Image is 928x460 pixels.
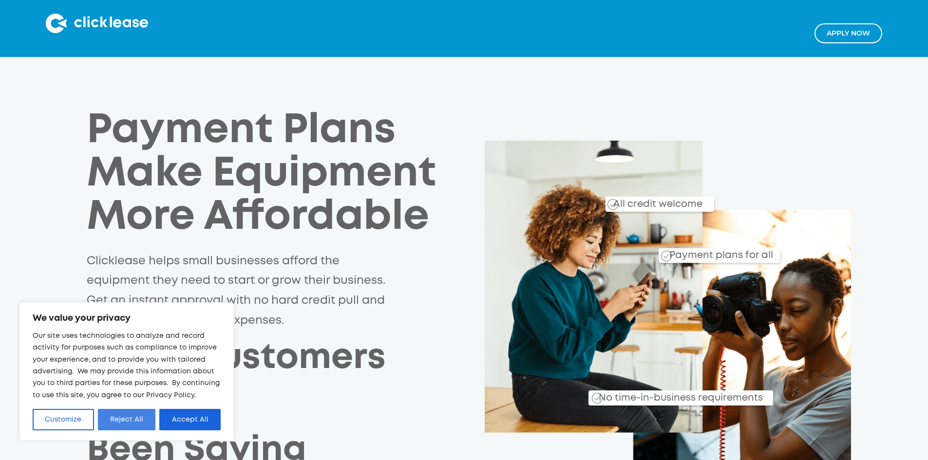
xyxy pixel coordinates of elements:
[33,333,220,398] span: Our site uses technologies to analyze and record activity for purposes such as compliance to impr...
[592,393,603,404] img: Checkmark_callout
[19,302,234,441] div: We value your privacy
[87,252,391,331] p: Clicklease helps small businesses afford the equipment they need to start or grow their business....
[87,110,455,240] h1: Payment Plans Make Equipment More Affordable
[46,14,148,33] img: Clicklease logo
[607,199,618,210] img: Checkmark_callout
[814,23,882,43] a: Apply NOw
[33,313,221,324] p: We value your privacy
[543,381,773,405] div: No time-in-business requirements
[665,243,773,263] div: Payment plans for all
[661,251,672,261] img: Checkmark_callout
[33,409,94,430] button: Customize
[98,409,156,430] button: Reject All
[575,191,714,212] div: All credit welcome
[159,409,221,430] button: Accept All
